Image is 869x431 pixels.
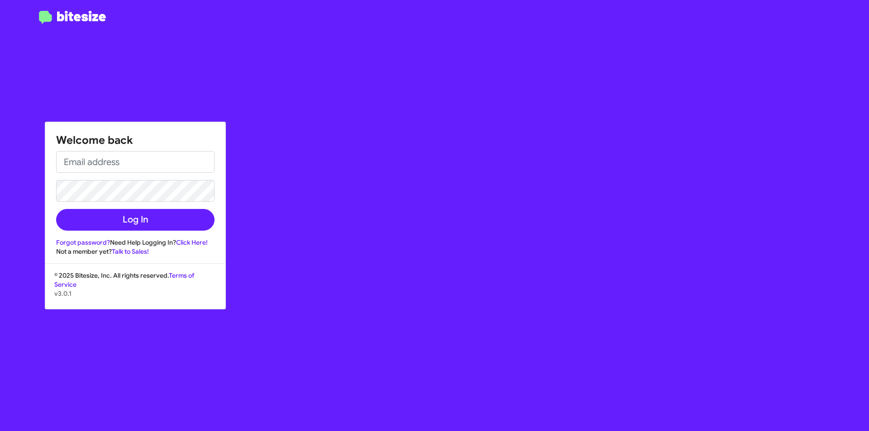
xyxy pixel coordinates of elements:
a: Click Here! [176,238,208,246]
div: Not a member yet? [56,247,215,256]
h1: Welcome back [56,133,215,147]
a: Forgot password? [56,238,110,246]
p: v3.0.1 [54,289,216,298]
button: Log In [56,209,215,231]
a: Talk to Sales! [112,247,149,256]
div: Need Help Logging In? [56,238,215,247]
input: Email address [56,151,215,173]
div: © 2025 Bitesize, Inc. All rights reserved. [45,271,225,309]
